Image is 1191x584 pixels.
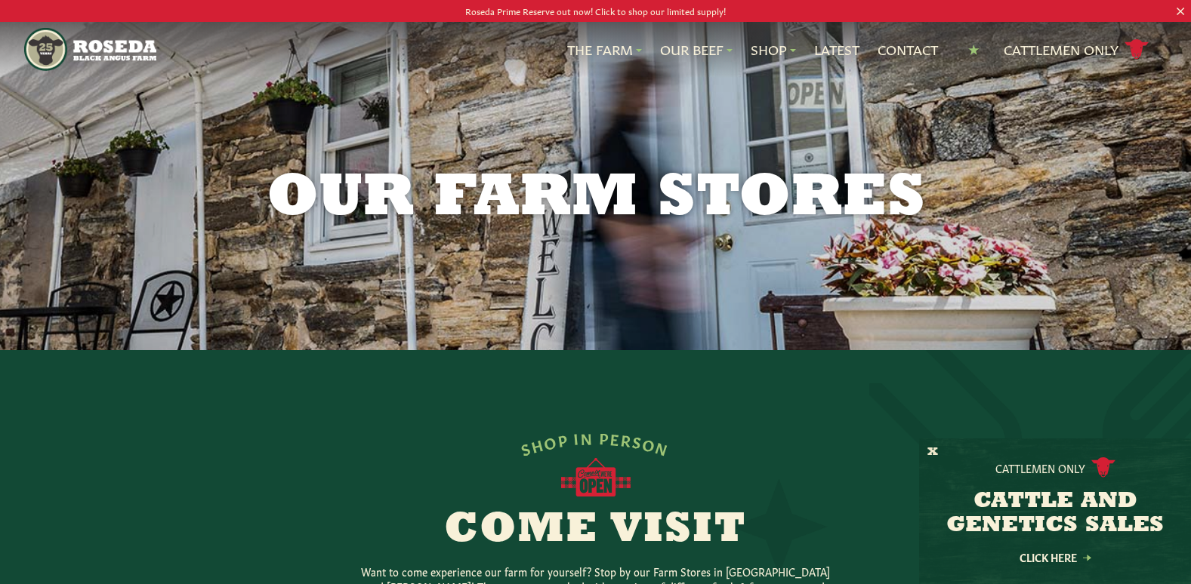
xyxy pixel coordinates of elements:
a: Latest [814,40,859,60]
p: Roseda Prime Reserve out now! Click to shop our limited supply! [60,3,1131,19]
span: O [641,434,659,453]
span: S [631,432,644,450]
span: R [620,430,634,448]
h1: Our Farm Stores [209,169,983,229]
span: P [599,429,610,446]
span: O [543,432,560,450]
h3: CATTLE AND GENETICS SALES [938,490,1172,538]
h2: Come Visit [306,509,886,552]
span: H [529,435,546,454]
a: Click Here [987,552,1123,562]
a: Contact [878,40,938,60]
span: P [557,430,569,448]
span: E [609,429,622,447]
span: I [573,429,581,447]
a: Cattlemen Only [1004,36,1149,63]
span: S [519,438,533,457]
span: N [654,438,671,457]
a: Our Beef [660,40,733,60]
a: Shop [751,40,796,60]
button: X [927,444,938,460]
p: Cattlemen Only [995,460,1085,475]
span: N [580,429,594,446]
div: SHOP IN PERSON [519,429,672,457]
img: cattle-icon.svg [1091,457,1115,478]
img: https://roseda.com/wp-content/uploads/2021/05/roseda-25-header.png [24,28,157,71]
a: The Farm [567,40,642,60]
nav: Main Navigation [24,22,1168,77]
